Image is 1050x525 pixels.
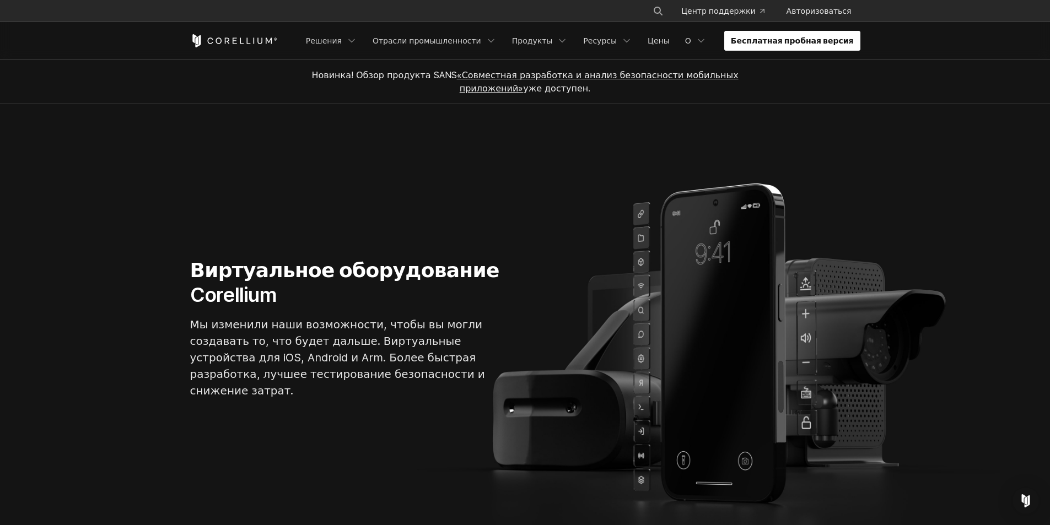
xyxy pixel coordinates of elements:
font: О [685,36,691,45]
div: Меню навигации [299,31,860,51]
a: «Совместная разработка и анализ безопасности мобильных приложений» [457,69,739,94]
font: Бесплатная пробная версия [731,36,854,45]
font: Авторизоваться [787,6,852,15]
font: Цены [648,36,670,45]
a: Кореллиум Дом [190,34,278,47]
font: Мы изменили наши возможности, чтобы вы могли создавать то, что будет дальше. Виртуальные устройст... [190,318,485,397]
font: Центр поддержки [681,6,755,15]
font: Отрасли промышленности [373,36,481,45]
div: Открытый Интерком Мессенджер [1013,488,1039,514]
font: Решения [306,36,342,45]
font: Ресурсы [583,36,617,45]
font: Новинка! Обзор продукта SANS [311,69,456,80]
font: Продукты [512,36,553,45]
button: Поиск [648,1,668,21]
div: Меню навигации [639,1,860,21]
font: Виртуальное оборудование Corellium [190,258,499,307]
font: уже доступен. [523,83,590,94]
